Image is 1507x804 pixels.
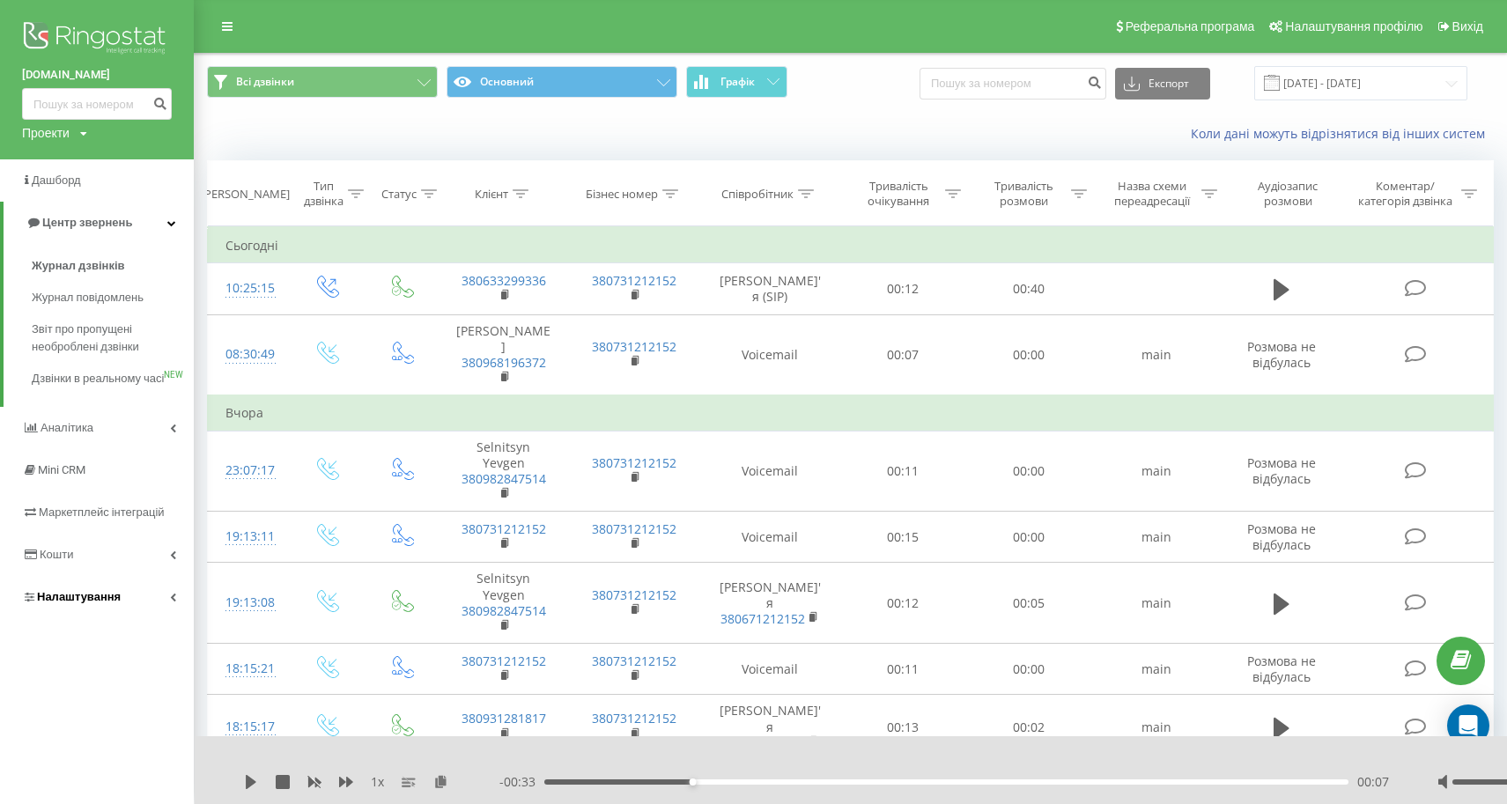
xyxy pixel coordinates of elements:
a: 380931281817 [462,710,546,727]
td: 00:02 [965,695,1091,760]
a: 380731212152 [592,586,676,603]
a: Дзвінки в реальному часіNEW [32,363,194,395]
div: [PERSON_NAME] [201,187,290,202]
span: Дзвінки в реальному часі [32,370,164,387]
td: Вчора [208,395,1494,431]
a: 380731212152 [592,710,676,727]
span: Маркетплейс інтеграцій [39,505,165,519]
div: Тривалість очікування [856,179,942,209]
div: Бізнес номер [586,187,658,202]
div: Статус [381,187,417,202]
td: [PERSON_NAME]'я (SIP) [699,263,840,314]
span: Розмова не відбулась [1247,653,1316,685]
span: 00:07 [1357,773,1389,791]
button: Всі дзвінки [207,66,438,98]
div: Тип дзвінка [304,179,344,209]
td: [PERSON_NAME]'я [699,563,840,644]
span: Налаштування профілю [1285,19,1422,33]
td: [PERSON_NAME] [439,314,569,395]
div: Аудіозапис розмови [1237,179,1338,209]
div: 19:13:11 [225,520,270,554]
a: Центр звернень [4,202,194,244]
td: main [1091,314,1222,395]
span: Журнал повідомлень [32,289,144,306]
td: Voicemail [699,314,840,395]
a: Звіт про пропущені необроблені дзвінки [32,313,194,363]
a: 380731212152 [462,520,546,537]
span: Кошти [40,548,73,561]
td: 00:40 [965,263,1091,314]
td: [PERSON_NAME]'я [699,695,840,760]
button: Експорт [1115,68,1210,100]
div: Коментар/категорія дзвінка [1354,179,1457,209]
td: Selnitsyn Yevgen [439,431,569,512]
img: Ringostat logo [22,18,172,62]
span: Mini CRM [38,463,85,476]
td: 00:00 [965,644,1091,695]
td: 00:00 [965,314,1091,395]
td: 00:00 [965,431,1091,512]
span: Дашборд [32,173,81,187]
span: Налаштування [37,590,121,603]
div: 23:07:17 [225,454,270,488]
span: Аналiтика [41,421,93,434]
td: main [1091,563,1222,644]
div: Тривалість розмови [981,179,1067,209]
td: 00:12 [840,563,966,644]
td: 00:15 [840,512,966,563]
td: main [1091,695,1222,760]
a: 380671212152 [720,610,805,627]
div: Співробітник [721,187,794,202]
a: Журнал дзвінків [32,250,194,282]
td: 00:12 [840,263,966,314]
a: 380731212152 [592,454,676,471]
span: Розмова не відбулась [1247,454,1316,487]
td: Сьогодні [208,228,1494,263]
td: Voicemail [699,431,840,512]
td: 00:00 [965,512,1091,563]
td: 00:11 [840,644,966,695]
td: main [1091,431,1222,512]
td: 00:05 [965,563,1091,644]
a: 380731212152 [462,653,546,669]
a: 380731212152 [592,272,676,289]
input: Пошук за номером [22,88,172,120]
td: 00:07 [840,314,966,395]
a: 380968196372 [462,354,546,371]
button: Графік [686,66,787,98]
a: Коли дані можуть відрізнятися вiд інших систем [1191,125,1494,142]
span: Журнал дзвінків [32,257,125,275]
td: Selnitsyn Yevgen [439,563,569,644]
td: main [1091,512,1222,563]
td: 00:11 [840,431,966,512]
span: - 00:33 [499,773,544,791]
a: 380633299336 [462,272,546,289]
div: 10:25:15 [225,271,270,306]
input: Пошук за номером [920,68,1106,100]
span: Реферальна програма [1126,19,1255,33]
div: Назва схеми переадресації [1107,179,1197,209]
span: Розмова не відбулась [1247,338,1316,371]
td: Voicemail [699,644,840,695]
a: 380671212152 [720,734,805,751]
button: Основний [447,66,677,98]
div: Клієнт [475,187,508,202]
td: main [1091,644,1222,695]
a: Журнал повідомлень [32,282,194,313]
div: Accessibility label [690,778,697,786]
span: Центр звернень [42,216,132,229]
span: Графік [720,76,755,88]
a: 380982847514 [462,470,546,487]
span: Звіт про пропущені необроблені дзвінки [32,321,185,356]
div: Проекти [22,124,70,142]
a: 380982847514 [462,602,546,619]
td: Voicemail [699,512,840,563]
span: Вихід [1452,19,1483,33]
div: 19:13:08 [225,586,270,620]
div: 18:15:17 [225,710,270,744]
span: Розмова не відбулась [1247,520,1316,553]
a: 380731212152 [592,338,676,355]
a: 380731212152 [592,520,676,537]
span: 1 x [371,773,384,791]
div: Open Intercom Messenger [1447,704,1489,747]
